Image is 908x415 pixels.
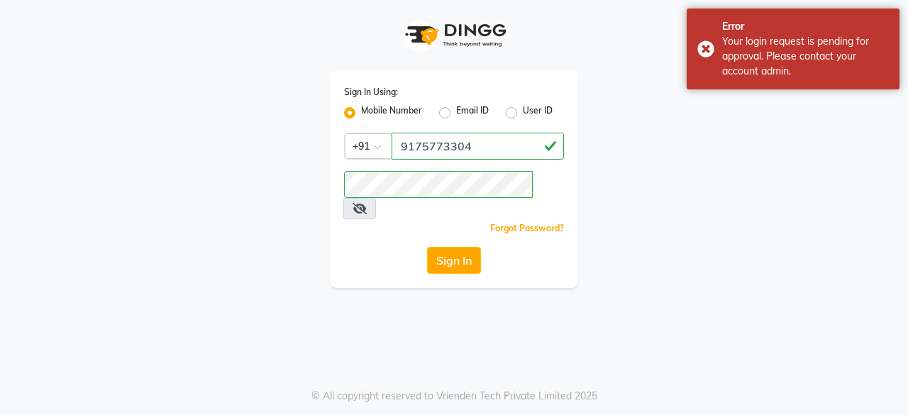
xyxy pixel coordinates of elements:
[427,247,481,274] button: Sign In
[722,34,889,79] div: Your login request is pending for approval. Please contact your account admin.
[456,104,489,121] label: Email ID
[361,104,422,121] label: Mobile Number
[523,104,553,121] label: User ID
[397,14,511,56] img: logo1.svg
[722,19,889,34] div: Error
[490,223,564,233] a: Forgot Password?
[344,171,533,198] input: Username
[344,86,398,99] label: Sign In Using:
[392,133,564,160] input: Username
